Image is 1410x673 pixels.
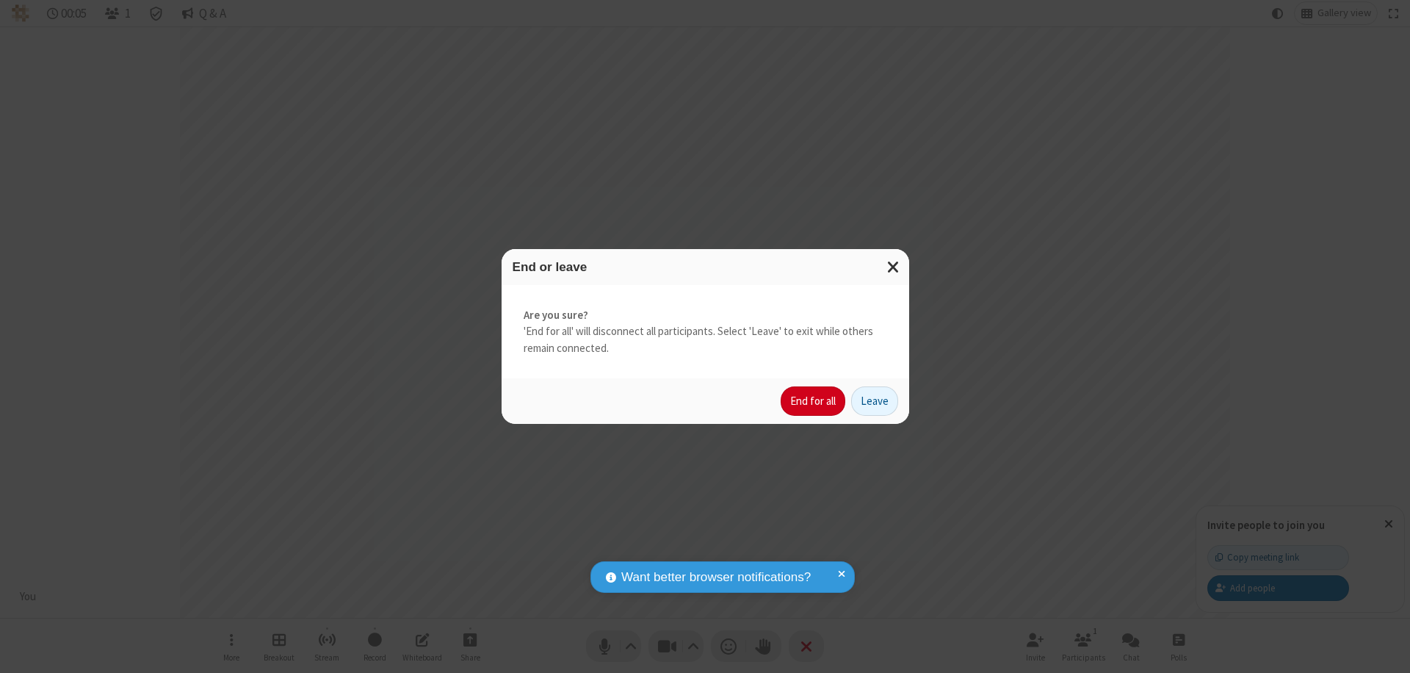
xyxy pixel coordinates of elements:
div: 'End for all' will disconnect all participants. Select 'Leave' to exit while others remain connec... [502,285,909,379]
button: Close modal [878,249,909,285]
strong: Are you sure? [524,307,887,324]
button: Leave [851,386,898,416]
span: Want better browser notifications? [621,568,811,587]
h3: End or leave [513,260,898,274]
button: End for all [781,386,845,416]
